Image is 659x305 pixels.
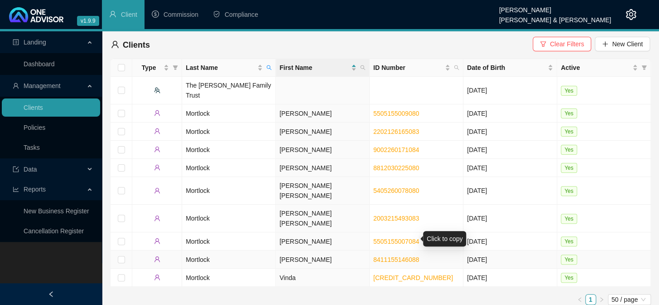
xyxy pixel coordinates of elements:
th: ID Number [370,59,463,77]
span: left [577,297,582,302]
span: user [154,146,160,152]
li: Next Page [596,294,607,305]
td: [DATE] [463,232,557,251]
span: left [48,291,54,297]
td: Mortlock [182,269,276,287]
span: plus [602,41,608,47]
a: 5505155007084 [373,238,419,245]
span: safety [213,10,220,18]
span: Reports [24,186,46,193]
span: user [13,83,19,89]
a: [CREDIT_CARD_NUMBER] [373,274,453,281]
a: 8812030225080 [373,164,419,172]
td: [PERSON_NAME] [276,104,370,123]
td: Mortlock [182,159,276,177]
span: team [154,87,160,93]
button: right [596,294,607,305]
td: [DATE] [463,177,557,205]
td: Mortlock [182,251,276,269]
td: Mortlock [182,141,276,159]
span: user [154,128,160,134]
div: Click to copy [423,231,466,246]
span: Yes [561,255,577,265]
span: filter [640,61,649,74]
a: 8411155146088 [373,256,419,263]
li: Previous Page [574,294,585,305]
span: user [154,164,160,171]
span: Management [24,82,61,89]
a: Tasks [24,144,40,151]
a: 5505155009080 [373,110,419,117]
td: Mortlock [182,232,276,251]
a: Policies [24,124,45,131]
span: search [452,61,461,74]
span: user [111,40,119,49]
button: New Client [595,37,650,51]
td: [DATE] [463,123,557,141]
span: Yes [561,186,577,196]
span: search [358,61,367,74]
span: Commission [164,11,198,18]
span: Yes [561,127,577,137]
td: [PERSON_NAME] [276,232,370,251]
span: Clients [123,40,150,49]
a: 2003215493083 [373,215,419,222]
th: Last Name [182,59,276,77]
span: Clear Filters [550,39,584,49]
span: v1.9.9 [77,16,99,26]
li: 1 [585,294,596,305]
span: Landing [24,39,46,46]
td: [PERSON_NAME] [276,141,370,159]
td: [DATE] [463,77,557,104]
th: Type [132,59,182,77]
span: search [265,61,274,74]
span: user [154,274,160,280]
td: [DATE] [463,141,557,159]
span: user [154,187,160,194]
span: Date of Birth [467,63,546,73]
td: [DATE] [463,269,557,287]
span: user [154,215,160,221]
td: [DATE] [463,159,557,177]
td: Mortlock [182,205,276,232]
td: [PERSON_NAME] [PERSON_NAME] [276,205,370,232]
span: Data [24,166,37,173]
span: Last Name [186,63,255,73]
div: [PERSON_NAME] & [PERSON_NAME] [499,12,611,22]
span: ID Number [373,63,443,73]
span: Yes [561,86,577,96]
a: 1 [586,295,596,305]
span: Yes [561,214,577,224]
td: [PERSON_NAME] [276,159,370,177]
a: New Business Register [24,207,89,215]
span: right [599,297,604,302]
span: search [266,65,272,70]
td: Mortlock [182,123,276,141]
span: line-chart [13,186,19,192]
span: user [154,110,160,116]
span: import [13,166,19,172]
span: Yes [561,163,577,173]
td: Mortlock [182,104,276,123]
a: 9002260171084 [373,146,419,153]
a: 2202126165083 [373,128,419,135]
span: filter [173,65,178,70]
span: Yes [561,145,577,155]
span: user [109,10,116,18]
td: [PERSON_NAME] [276,251,370,269]
span: user [154,256,160,262]
td: [DATE] [463,251,557,269]
td: [PERSON_NAME] [276,123,370,141]
td: Vinda [276,269,370,287]
a: Cancellation Register [24,227,84,235]
span: New Client [612,39,643,49]
td: Mortlock [182,177,276,205]
span: search [360,65,366,70]
span: filter [540,41,546,47]
span: Active [561,63,630,73]
button: Clear Filters [533,37,591,51]
span: 50 / page [611,295,647,305]
span: filter [171,61,180,74]
td: The [PERSON_NAME] Family Trust [182,77,276,104]
td: [PERSON_NAME] [PERSON_NAME] [276,177,370,205]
